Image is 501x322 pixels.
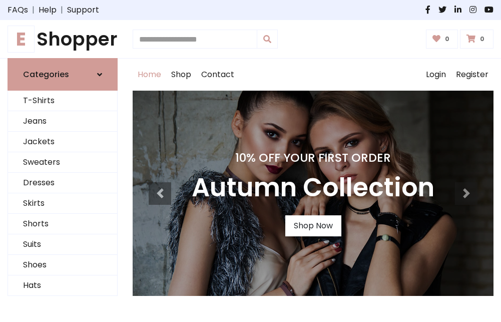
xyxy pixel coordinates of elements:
[477,35,487,44] span: 0
[192,173,434,203] h3: Autumn Collection
[39,4,57,16] a: Help
[196,59,239,91] a: Contact
[8,275,117,296] a: Hats
[8,255,117,275] a: Shoes
[8,152,117,173] a: Sweaters
[8,26,35,53] span: E
[57,4,67,16] span: |
[285,215,341,236] a: Shop Now
[8,4,28,16] a: FAQs
[8,193,117,214] a: Skirts
[8,28,118,50] h1: Shopper
[8,132,117,152] a: Jackets
[460,30,493,49] a: 0
[8,91,117,111] a: T-Shirts
[8,234,117,255] a: Suits
[192,151,434,165] h4: 10% Off Your First Order
[451,59,493,91] a: Register
[426,30,458,49] a: 0
[28,4,39,16] span: |
[421,59,451,91] a: Login
[8,173,117,193] a: Dresses
[8,111,117,132] a: Jeans
[67,4,99,16] a: Support
[8,58,118,91] a: Categories
[8,28,118,50] a: EShopper
[442,35,452,44] span: 0
[23,70,69,79] h6: Categories
[133,59,166,91] a: Home
[166,59,196,91] a: Shop
[8,214,117,234] a: Shorts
